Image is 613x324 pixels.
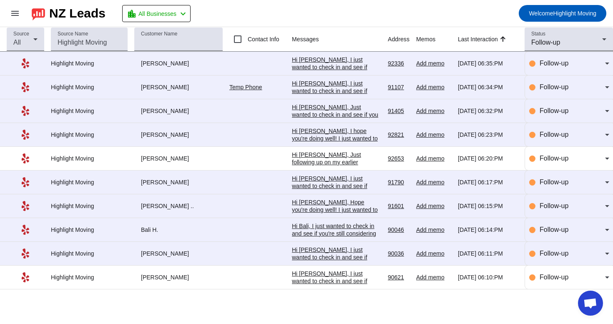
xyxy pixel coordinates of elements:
[416,107,451,115] div: Add memo
[416,83,451,91] div: Add memo
[58,31,88,37] mat-label: Source Name
[20,272,30,282] mat-icon: Yelp
[58,38,121,48] input: Highlight Moving
[416,226,451,234] div: Add memo
[531,39,560,46] span: Follow-up
[178,9,188,19] mat-icon: chevron_left
[458,250,518,257] div: [DATE] 06:11:PM
[578,291,603,316] div: Open chat
[540,60,568,67] span: Follow-up
[51,250,128,257] div: Highlight Moving
[134,226,223,234] div: Bali H.
[49,8,106,19] div: NZ Leads
[388,27,416,52] th: Address
[458,107,518,115] div: [DATE] 06:32:PM
[458,202,518,210] div: [DATE] 06:15:PM
[134,274,223,281] div: [PERSON_NAME]
[540,107,568,114] span: Follow-up
[20,153,30,163] mat-icon: Yelp
[540,155,568,162] span: Follow-up
[416,202,451,210] div: Add memo
[388,274,410,281] div: 90621
[13,39,21,46] span: All
[134,131,223,138] div: [PERSON_NAME]
[540,178,568,186] span: Follow-up
[292,56,381,131] div: Hi [PERSON_NAME], I just wanted to check in and see if you're still considering the moving servic...
[20,106,30,116] mat-icon: Yelp
[134,155,223,162] div: [PERSON_NAME]
[20,225,30,235] mat-icon: Yelp
[51,226,128,234] div: Highlight Moving
[531,31,545,37] mat-label: Status
[134,178,223,186] div: [PERSON_NAME]
[51,131,128,138] div: Highlight Moving
[51,155,128,162] div: Highlight Moving
[519,5,606,22] button: WelcomeHighlight Moving
[292,80,381,155] div: Hi [PERSON_NAME], I just wanted to check in and see if you're still considering the moving servic...
[141,31,177,37] mat-label: Customer Name
[388,155,410,162] div: 92653
[416,131,451,138] div: Add memo
[51,274,128,281] div: Highlight Moving
[388,131,410,138] div: 92821
[134,107,223,115] div: [PERSON_NAME]
[292,127,381,225] div: Hi [PERSON_NAME], I hope you're doing well! I just wanted to follow up and see if you're still co...
[458,274,518,281] div: [DATE] 06:10:PM
[292,151,381,211] div: Hi [PERSON_NAME], Just following up on my earlier message, we have availability for [DATE], and I...
[127,9,137,19] mat-icon: location_city
[540,250,568,257] span: Follow-up
[416,155,451,162] div: Add memo
[138,8,176,20] span: All Businesses
[51,202,128,210] div: Highlight Moving
[540,83,568,90] span: Follow-up
[458,226,518,234] div: [DATE] 06:14:PM
[458,131,518,138] div: [DATE] 06:23:PM
[540,274,568,281] span: Follow-up
[20,82,30,92] mat-icon: Yelp
[20,201,30,211] mat-icon: Yelp
[134,250,223,257] div: [PERSON_NAME]
[388,178,410,186] div: 91790
[388,202,410,210] div: 91601
[529,8,596,19] span: Highlight Moving
[292,103,381,148] div: Hi [PERSON_NAME], Just wanted to check in and see if you had any questions about the quote we sen...
[20,249,30,259] mat-icon: Yelp
[458,155,518,162] div: [DATE] 06:20:PM
[416,250,451,257] div: Add memo
[292,222,381,297] div: Hi Bali, I just wanted to check in and see if you're still considering the moving services. I als...
[32,6,45,20] img: logo
[388,250,410,257] div: 90036
[458,60,518,67] div: [DATE] 06:35:PM
[13,31,29,37] mat-label: Source
[10,8,20,18] mat-icon: menu
[292,27,388,52] th: Messages
[416,274,451,281] div: Add memo
[134,60,223,67] div: [PERSON_NAME]
[246,35,279,43] label: Contact Info
[388,107,410,115] div: 91405
[292,246,381,321] div: Hi [PERSON_NAME], I just wanted to check in and see if you're still considering the moving servic...
[292,175,381,250] div: Hi [PERSON_NAME], I just wanted to check in and see if you're still considering the moving servic...
[540,131,568,138] span: Follow-up
[416,60,451,67] div: Add memo
[20,130,30,140] mat-icon: Yelp
[51,107,128,115] div: Highlight Moving
[458,35,498,43] div: Last Interaction
[529,10,553,17] span: Welcome
[292,198,381,229] div: Hi [PERSON_NAME], Hope you're doing well! I just wanted to check in and see if you're still consi...
[229,84,262,90] a: Temp Phone
[388,83,410,91] div: 91107
[458,178,518,186] div: [DATE] 06:17:PM
[540,226,568,233] span: Follow-up
[416,178,451,186] div: Add memo
[51,83,128,91] div: Highlight Moving
[416,27,458,52] th: Memos
[20,177,30,187] mat-icon: Yelp
[20,58,30,68] mat-icon: Yelp
[51,60,128,67] div: Highlight Moving
[388,226,410,234] div: 90046
[122,5,191,22] button: All Businesses
[388,60,410,67] div: 92336
[134,202,223,210] div: [PERSON_NAME] ..
[134,83,223,91] div: [PERSON_NAME]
